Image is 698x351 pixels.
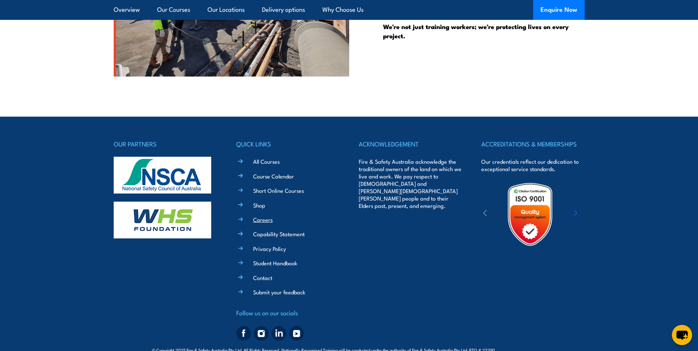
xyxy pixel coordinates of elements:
[253,288,305,296] a: Submit your feedback
[253,230,305,238] a: Capability Statement
[481,158,584,173] p: Our credentials reflect our dedication to exceptional service standards.
[253,157,280,165] a: All Courses
[114,139,217,149] h4: OUR PARTNERS
[672,325,692,345] button: chat-button
[359,139,462,149] h4: ACKNOWLEDGEMENT
[253,201,265,209] a: Shop
[114,202,211,238] img: whs-logo-footer
[383,22,569,40] strong: We’re not just training workers; we’re protecting lives on every project.
[253,259,297,267] a: Student Handbook
[359,158,462,209] p: Fire & Safety Australia acknowledge the traditional owners of the land on which we live and work....
[481,139,584,149] h4: ACCREDITATIONS & MEMBERSHIPS
[236,308,339,318] h4: Follow us on our socials
[114,157,211,194] img: nsca-logo-footer
[236,139,339,149] h4: QUICK LINKS
[563,202,627,227] img: ewpa-logo
[253,172,294,180] a: Course Calendar
[498,182,562,247] img: Untitled design (19)
[253,245,286,252] a: Privacy Policy
[253,216,273,223] a: Careers
[253,274,272,281] a: Contact
[253,187,304,194] a: Short Online Courses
